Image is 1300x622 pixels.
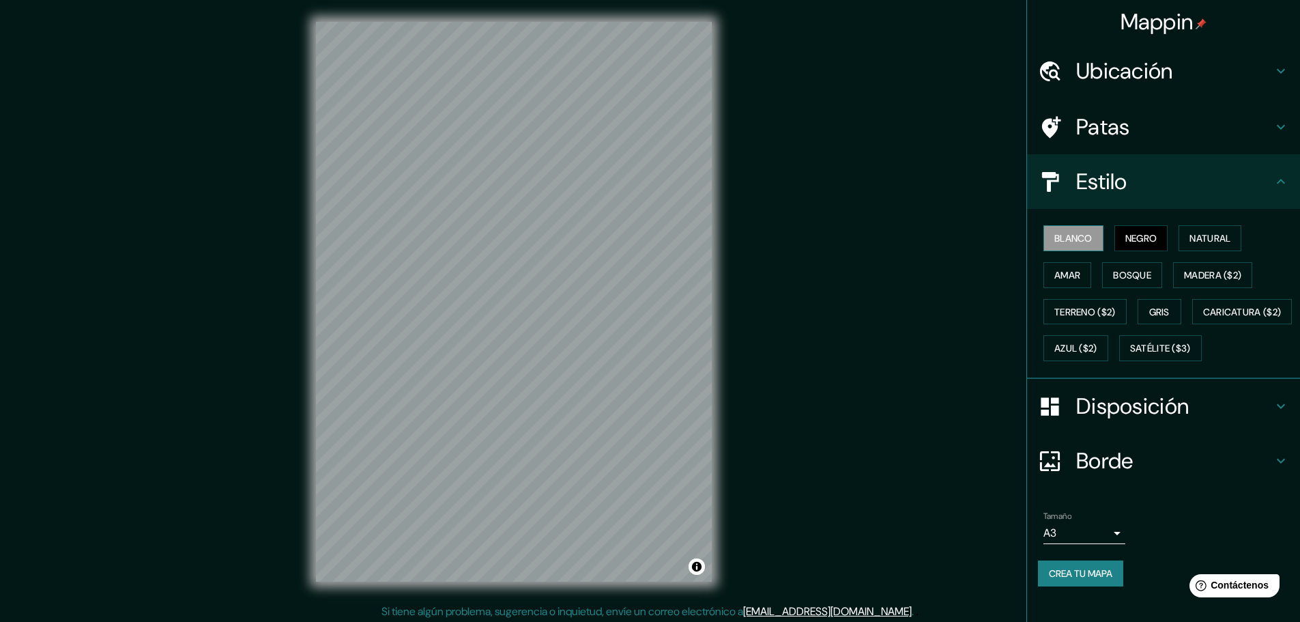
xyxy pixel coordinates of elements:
font: . [916,604,919,619]
font: Patas [1076,113,1130,141]
button: Bosque [1102,262,1162,288]
div: Estilo [1027,154,1300,209]
font: Blanco [1054,232,1093,244]
div: Disposición [1027,379,1300,434]
font: A3 [1043,526,1056,540]
button: Azul ($2) [1043,335,1108,361]
font: Natural [1189,232,1230,244]
font: Madera ($2) [1184,269,1241,281]
div: Patas [1027,100,1300,154]
button: Satélite ($3) [1119,335,1202,361]
font: Caricatura ($2) [1203,306,1282,318]
button: Activar o desactivar atribución [689,559,705,575]
canvas: Mapa [316,22,712,582]
button: Caricatura ($2) [1192,299,1292,325]
font: Borde [1076,447,1133,475]
button: Natural [1179,225,1241,251]
font: Amar [1054,269,1080,281]
a: [EMAIL_ADDRESS][DOMAIN_NAME] [743,604,912,619]
font: Negro [1125,232,1157,244]
font: Satélite ($3) [1130,343,1191,355]
font: Terreno ($2) [1054,306,1116,318]
font: . [914,604,916,619]
button: Madera ($2) [1173,262,1252,288]
button: Amar [1043,262,1091,288]
button: Crea tu mapa [1038,561,1123,586]
font: Ubicación [1076,57,1173,85]
font: Disposición [1076,392,1189,421]
font: Si tiene algún problema, sugerencia o inquietud, envíe un correo electrónico a [381,604,743,619]
font: Crea tu mapa [1049,567,1112,580]
button: Negro [1114,225,1168,251]
font: Tamaño [1043,511,1071,522]
button: Gris [1138,299,1181,325]
iframe: Lanzador de widgets de ayuda [1179,569,1285,607]
button: Blanco [1043,225,1103,251]
font: Azul ($2) [1054,343,1097,355]
font: Gris [1149,306,1170,318]
div: Ubicación [1027,44,1300,98]
font: Estilo [1076,167,1127,196]
img: pin-icon.png [1196,18,1207,29]
font: Bosque [1113,269,1151,281]
font: Mappin [1121,8,1194,36]
div: Borde [1027,434,1300,488]
div: A3 [1043,522,1125,544]
button: Terreno ($2) [1043,299,1127,325]
font: . [912,604,914,619]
